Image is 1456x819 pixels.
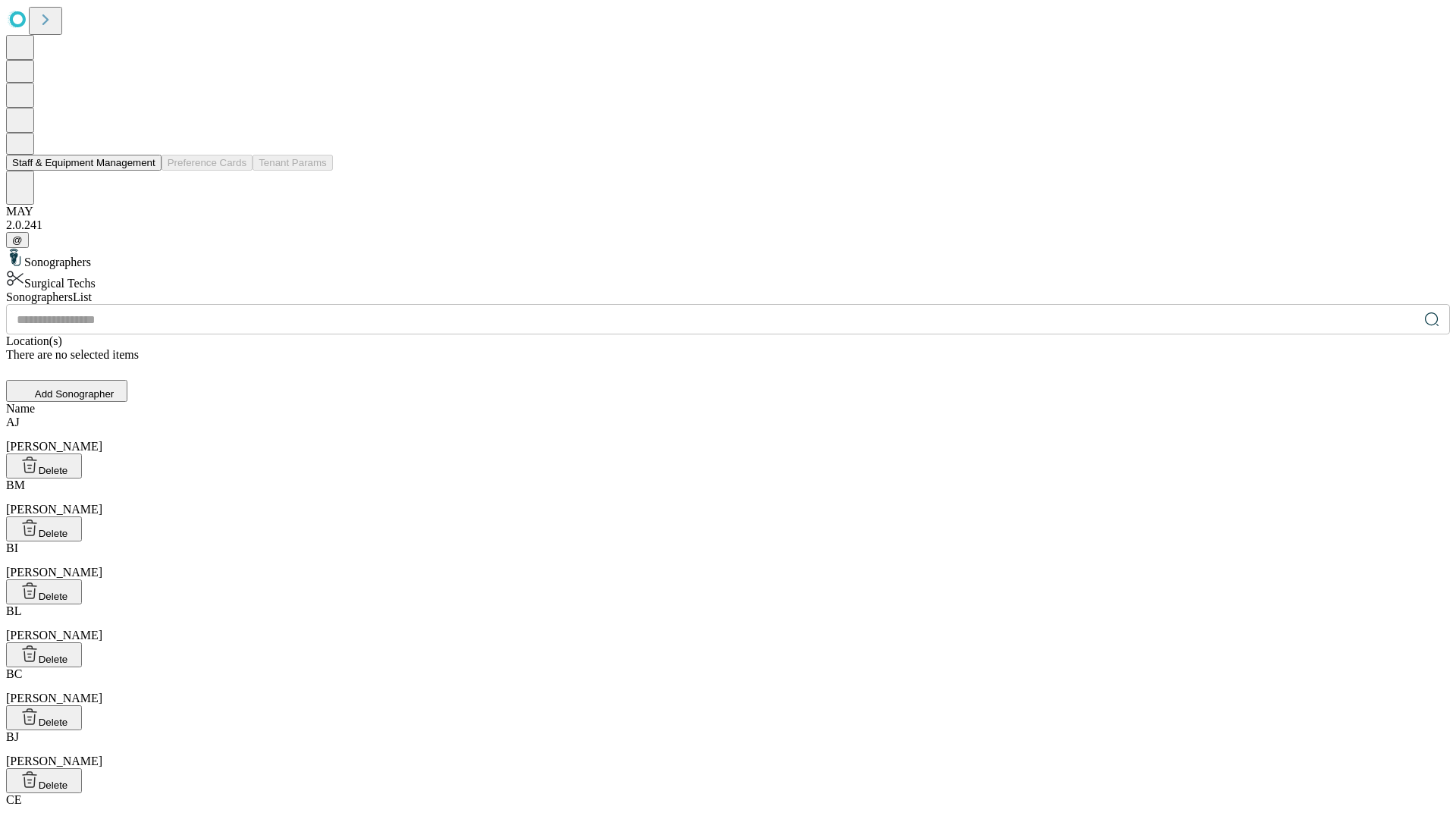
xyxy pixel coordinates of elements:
[6,667,1450,705] div: [PERSON_NAME]
[6,269,1450,290] div: Surgical Techs
[35,388,114,400] span: Add Sonographer
[6,348,1450,362] div: There are no selected items
[6,479,1450,516] div: [PERSON_NAME]
[6,579,82,604] button: Delete
[6,667,22,680] span: BC
[12,234,23,246] span: @
[6,232,29,248] button: @
[6,155,162,171] button: Staff & Equipment Management
[6,730,19,743] span: BJ
[6,642,82,667] button: Delete
[6,248,1450,269] div: Sonographers
[6,218,1450,232] div: 2.0.241
[6,516,82,541] button: Delete
[39,780,68,791] span: Delete
[6,334,62,347] span: Location(s)
[6,541,18,554] span: BI
[6,541,1450,579] div: [PERSON_NAME]
[6,604,1450,642] div: [PERSON_NAME]
[6,290,1450,304] div: Sonographers List
[6,730,1450,768] div: [PERSON_NAME]
[6,768,82,793] button: Delete
[6,479,25,491] span: BM
[6,380,127,402] button: Add Sonographer
[39,528,68,539] span: Delete
[253,155,333,171] button: Tenant Params
[6,416,20,428] span: AJ
[39,717,68,728] span: Delete
[39,465,68,476] span: Delete
[6,453,82,479] button: Delete
[39,654,68,665] span: Delete
[6,416,1450,453] div: [PERSON_NAME]
[6,604,21,617] span: BL
[6,705,82,730] button: Delete
[39,591,68,602] span: Delete
[6,205,1450,218] div: MAY
[162,155,253,171] button: Preference Cards
[6,793,21,806] span: CE
[6,402,1450,416] div: Name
